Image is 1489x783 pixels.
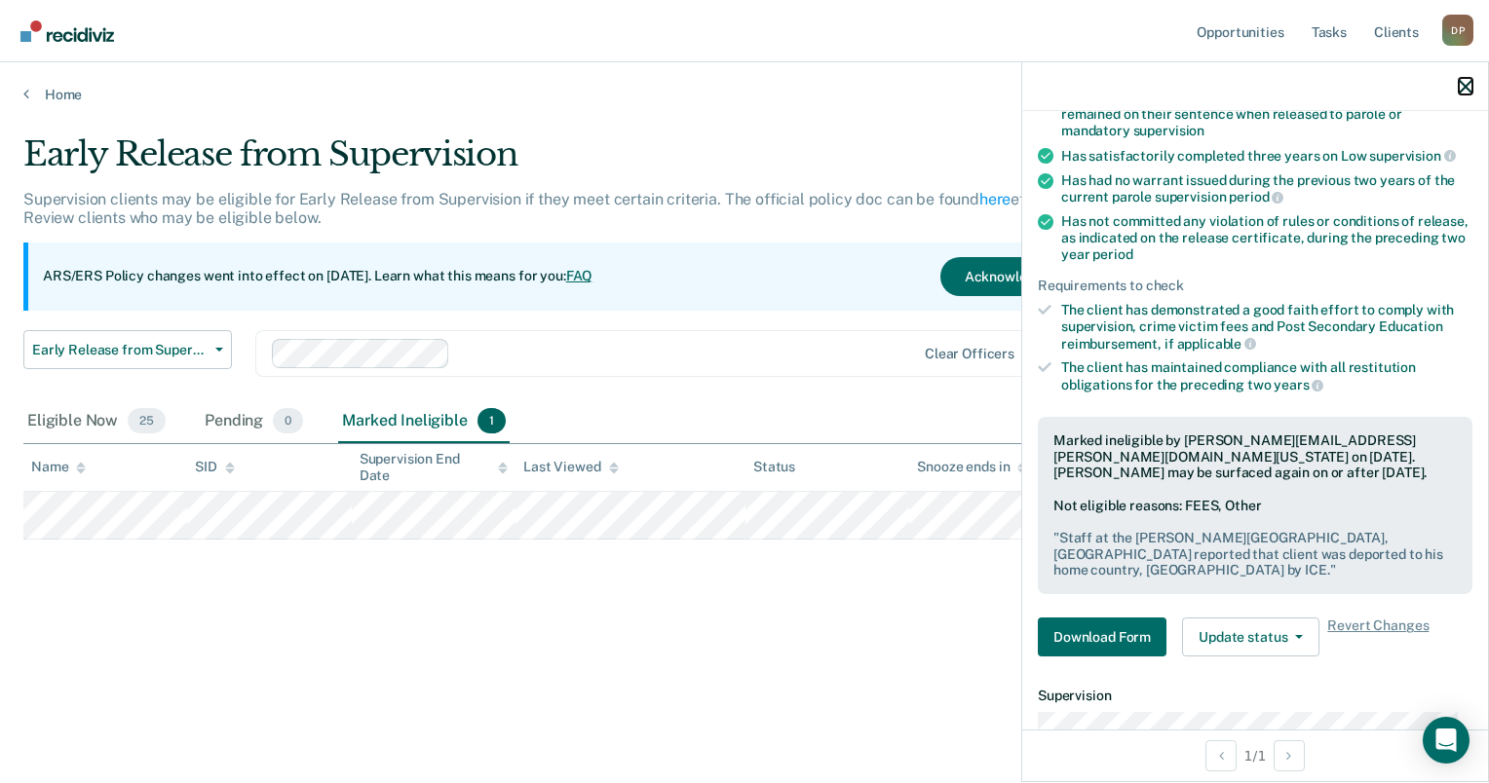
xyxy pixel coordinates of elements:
div: Has had no warrant issued during the previous two years of the current parole supervision [1061,172,1472,205]
div: Last Viewed [523,459,618,475]
span: Early Release from Supervision [32,342,208,358]
span: period [1229,189,1283,205]
div: Pending [201,400,307,443]
div: Open Intercom Messenger [1423,717,1470,764]
div: Snooze ends in [917,459,1027,475]
div: Has been under supervision for at least one half of the time that remained on their sentence when... [1061,91,1472,139]
div: 1 / 1 [1022,729,1488,781]
button: Previous Opportunity [1205,740,1237,771]
div: Marked Ineligible [338,400,510,443]
div: Requirements to check [1038,278,1472,294]
a: here [979,190,1011,208]
a: FAQ [566,268,593,283]
div: Has satisfactorily completed three years on Low [1061,147,1472,165]
span: applicable [1177,336,1256,352]
span: period [1092,246,1132,262]
a: Home [23,86,1466,103]
span: 25 [128,408,166,433]
div: Name [31,459,86,475]
span: supervision [1369,148,1455,164]
p: ARS/ERS Policy changes went into effect on [DATE]. Learn what this means for you: [43,267,592,286]
div: Eligible Now [23,400,170,443]
button: Profile dropdown button [1442,15,1473,46]
div: Has not committed any violation of rules or conditions of release, as indicated on the release ce... [1061,213,1472,262]
span: years [1274,377,1323,392]
img: Recidiviz [20,20,114,42]
p: Supervision clients may be eligible for Early Release from Supervision if they meet certain crite... [23,190,1130,227]
div: Clear officers [925,346,1014,362]
button: Update status [1182,617,1319,656]
div: Not eligible reasons: FEES, Other [1053,498,1457,578]
div: Supervision End Date [360,451,508,484]
button: Download Form [1038,617,1166,656]
span: 0 [273,408,303,433]
a: Navigate to form link [1038,617,1174,656]
button: Acknowledge & Close [940,257,1126,296]
div: Early Release from Supervision [23,134,1140,190]
button: Next Opportunity [1274,740,1305,771]
div: The client has maintained compliance with all restitution obligations for the preceding two [1061,359,1472,392]
div: SID [195,459,235,475]
pre: " Staff at the [PERSON_NAME][GEOGRAPHIC_DATA], [GEOGRAPHIC_DATA] reported that client was deporte... [1053,530,1457,578]
dt: Supervision [1038,688,1472,704]
span: Revert Changes [1327,617,1429,656]
div: Marked ineligible by [PERSON_NAME][EMAIL_ADDRESS][PERSON_NAME][DOMAIN_NAME][US_STATE] on [DATE]. ... [1053,432,1457,481]
span: 1 [477,408,506,433]
span: supervision [1133,123,1204,138]
div: Status [753,459,795,475]
div: The client has demonstrated a good faith effort to comply with supervision, crime victim fees and... [1061,302,1472,352]
div: D P [1442,15,1473,46]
